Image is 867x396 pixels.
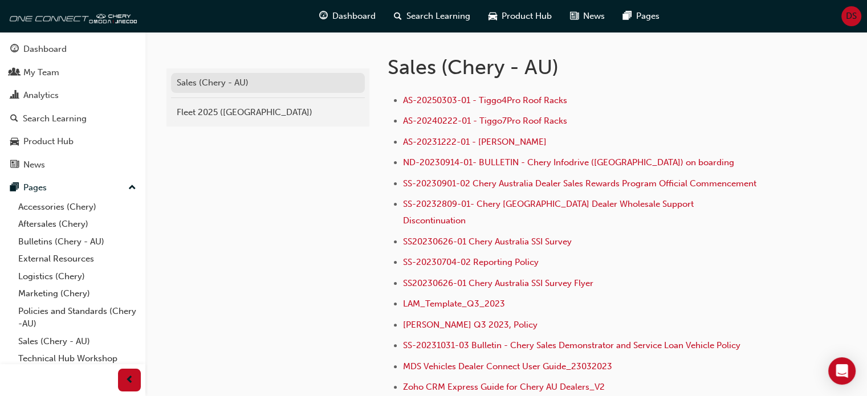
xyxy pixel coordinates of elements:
a: pages-iconPages [614,5,669,28]
a: SS-20230704-02 Reporting Policy [403,257,539,267]
span: Search Learning [406,10,470,23]
a: My Team [5,62,141,83]
a: Zoho CRM Express Guide for Chery AU Dealers_V2 [403,382,605,392]
div: News [23,158,45,172]
a: car-iconProduct Hub [479,5,561,28]
div: Analytics [23,89,59,102]
a: Sales (Chery - AU) [14,333,141,350]
span: up-icon [128,181,136,195]
a: [PERSON_NAME] Q3 2023, Policy [403,320,538,330]
span: car-icon [10,137,19,147]
div: Dashboard [23,43,67,56]
button: Pages [5,177,141,198]
a: news-iconNews [561,5,614,28]
span: News [583,10,605,23]
span: guage-icon [10,44,19,55]
a: Bulletins (Chery - AU) [14,233,141,251]
span: Dashboard [332,10,376,23]
a: SS-20231031-03 Bulletin - Chery Sales Demonstrator and Service Loan Vehicle Policy [403,340,740,350]
a: SS-20230901-02 Chery Australia Dealer Sales Rewards Program Official Commencement [403,178,756,189]
img: oneconnect [6,5,137,27]
a: Sales (Chery - AU) [171,73,365,93]
span: Pages [636,10,660,23]
a: LAM_Template_Q3_2023 [403,299,505,309]
span: news-icon [570,9,579,23]
a: ND-20230914-01- BULLETIN - Chery Infodrive ([GEOGRAPHIC_DATA]) on boarding [403,157,734,168]
span: guage-icon [319,9,328,23]
a: guage-iconDashboard [310,5,385,28]
button: DS [841,6,861,26]
a: Technical Hub Workshop information [14,350,141,380]
div: Pages [23,181,47,194]
a: SS-20232809-01- Chery [GEOGRAPHIC_DATA] Dealer Wholesale Support Discontinuation [403,199,696,226]
span: car-icon [489,9,497,23]
a: Analytics [5,85,141,106]
a: Policies and Standards (Chery -AU) [14,303,141,333]
h1: Sales (Chery - AU) [388,55,762,80]
button: DashboardMy TeamAnalyticsSearch LearningProduct HubNews [5,36,141,177]
a: SS20230626-01 Chery Australia SSI Survey Flyer [403,278,593,288]
a: search-iconSearch Learning [385,5,479,28]
span: pages-icon [623,9,632,23]
div: Sales (Chery - AU) [177,76,359,89]
a: Fleet 2025 ([GEOGRAPHIC_DATA]) [171,103,365,123]
a: Search Learning [5,108,141,129]
a: Aftersales (Chery) [14,215,141,233]
a: AS-20250303-01 - Tiggo4Pro Roof Racks [403,95,567,105]
span: search-icon [394,9,402,23]
a: AS-20231222-01 - [PERSON_NAME] [403,137,547,147]
a: SS20230626-01 Chery Australia SSI Survey [403,236,572,247]
span: Product Hub [502,10,552,23]
a: AS-20240222-01 - Tiggo7Pro Roof Racks [403,116,567,126]
div: Product Hub [23,135,74,148]
div: My Team [23,66,59,79]
div: Search Learning [23,112,87,125]
span: DS [846,10,857,23]
span: people-icon [10,68,19,78]
a: News [5,154,141,175]
div: Open Intercom Messenger [828,357,856,385]
a: Logistics (Chery) [14,268,141,285]
span: prev-icon [125,373,134,387]
span: news-icon [10,160,19,170]
a: External Resources [14,250,141,268]
a: Marketing (Chery) [14,285,141,303]
a: Dashboard [5,39,141,60]
span: chart-icon [10,91,19,101]
a: MDS Vehicles Dealer Connect User Guide_23032023 [403,361,612,371]
span: search-icon [10,114,18,124]
span: pages-icon [10,183,19,193]
a: Accessories (Chery) [14,198,141,216]
a: Product Hub [5,131,141,152]
div: Fleet 2025 ([GEOGRAPHIC_DATA]) [177,106,359,119]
